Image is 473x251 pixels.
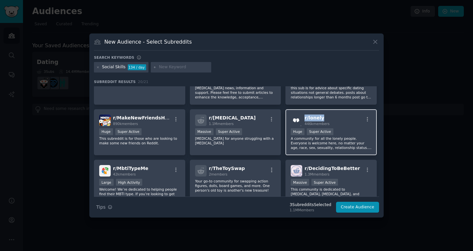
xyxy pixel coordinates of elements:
span: Subreddit Results [94,79,136,84]
div: Huge [291,128,304,135]
img: MbtiTypeMe [99,165,111,177]
h3: New Audience - Select Subreddits [104,38,192,45]
div: Massive [195,128,214,135]
img: MakeNewFriendsHere [99,115,111,126]
div: Super Active [115,128,142,135]
p: Your go-to community for swapping action figures, dolls, board games, and more. One person's old ... [195,179,276,193]
span: 2 members [209,172,228,176]
span: 890k members [113,122,138,126]
span: r/ [MEDICAL_DATA] [209,115,256,120]
span: 1.3M members [304,172,329,176]
span: r/ MakeNewFriendsHere [113,115,173,120]
div: 1.1M Members [290,208,331,212]
p: This community is dedicated to [MEDICAL_DATA], [MEDICAL_DATA], and supporting each other on our j... [291,187,372,201]
div: Super Active [216,128,242,135]
span: 20 / 21 [138,80,148,84]
span: r/ MbtiTypeMe [113,166,148,171]
span: Tips [96,204,105,211]
div: Huge [99,128,113,135]
p: Welcome! We’re dedicated to helping people find their MBTI type. If you’re looking to get typed o... [99,187,180,201]
h3: Search keywords [94,55,134,60]
button: Tips [94,201,115,213]
span: 446k members [304,122,329,126]
span: 42k members [113,172,136,176]
p: this sub is for advice about specific dating situations not general debates. posts about relation... [291,86,372,99]
p: [MEDICAL_DATA] news, information and support. Please feel free to submit articles to enhance the ... [195,86,276,99]
div: 134 / day [128,64,146,70]
p: [MEDICAL_DATA] for anyone struggling with a [MEDICAL_DATA] [195,136,276,145]
img: lonely [291,115,302,126]
p: This subreddit is for those who are looking to make some new friends on Reddit. [99,136,180,145]
div: Large [99,179,114,186]
div: Social Skills [102,64,126,70]
span: r/ TheToySwap [209,166,245,171]
input: New Keyword [159,64,209,70]
img: DecidingToBeBetter [291,165,302,177]
div: 3 Subreddit s Selected [290,202,331,208]
span: r/ DecidingToBeBetter [304,166,360,171]
button: Create Audience [336,202,379,213]
span: r/ lonely [304,115,324,120]
div: Super Active [307,128,333,135]
p: A community for all the lonely people. Everyone is welcome here, no matter your age, race, sex, s... [291,136,372,150]
span: 1.1M members [209,122,234,126]
div: Massive [291,179,309,186]
div: Super Active [311,179,338,186]
div: High Activity [116,179,143,186]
